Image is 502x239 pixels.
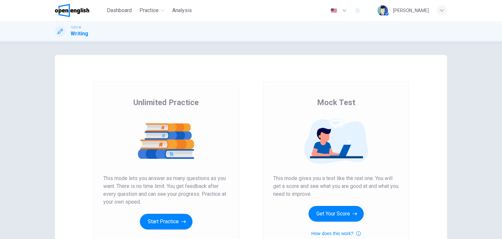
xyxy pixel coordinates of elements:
[137,5,167,16] button: Practice
[55,4,89,17] img: OpenEnglish logo
[103,175,229,206] span: This mode lets you answer as many questions as you want. There is no time limit. You get feedback...
[140,7,159,14] span: Practice
[317,97,355,108] span: Mock Test
[71,30,88,38] h1: Writing
[393,7,429,14] div: [PERSON_NAME]
[273,175,399,198] span: This mode gives you a test like the real one. You will get a score and see what you are good at a...
[133,97,199,108] span: Unlimited Practice
[71,25,81,30] span: TOEFL®
[104,5,134,16] button: Dashboard
[311,230,360,237] button: How does this work?
[55,4,104,17] a: OpenEnglish logo
[140,214,192,230] button: Start Practice
[377,5,388,16] img: Profile picture
[309,206,364,222] button: Get Your Score
[172,7,192,14] span: Analysis
[330,8,338,13] img: en
[107,7,132,14] span: Dashboard
[170,5,194,16] button: Analysis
